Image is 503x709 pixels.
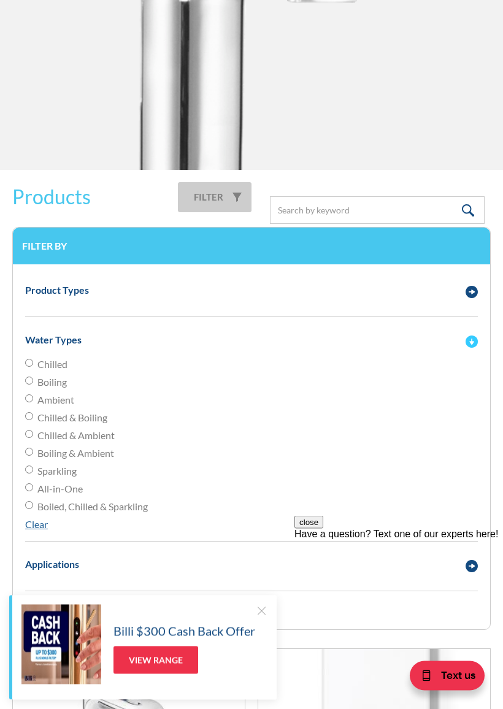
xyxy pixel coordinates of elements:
input: Search by keyword [270,197,485,224]
h2: Products [12,183,91,212]
span: Chilled [37,358,67,372]
div: Applications [25,558,79,572]
input: Boiled, Chilled & Sparkling [25,502,33,510]
input: All-in-One [25,484,33,492]
input: Boiling [25,377,33,385]
span: Chilled & Boiling [37,411,107,426]
div: Product Types [25,283,89,298]
input: Sparkling [25,466,33,474]
h5: Billi $300 Cash Back Offer [113,622,255,640]
input: Chilled [25,359,33,367]
span: Sparkling [37,464,77,479]
div: Filter [194,191,223,205]
span: Boiling [37,375,67,390]
img: Billi $300 Cash Back Offer [21,605,101,684]
iframe: podium webchat widget prompt [294,516,503,663]
span: Boiling & Ambient [37,446,114,461]
span: Chilled & Ambient [37,429,115,443]
span: Ambient [37,393,74,408]
input: Ambient [25,395,33,403]
h3: Filter by [22,240,481,252]
input: Chilled & Ambient [25,431,33,439]
span: All-in-One [37,482,83,497]
a: Clear [25,519,48,531]
input: Boiling & Ambient [25,448,33,456]
a: View Range [113,646,198,674]
iframe: podium webchat widget bubble [380,648,503,709]
span: Boiled, Chilled & Sparkling [37,500,148,515]
input: Chilled & Boiling [25,413,33,421]
div: Water Types [25,333,82,348]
